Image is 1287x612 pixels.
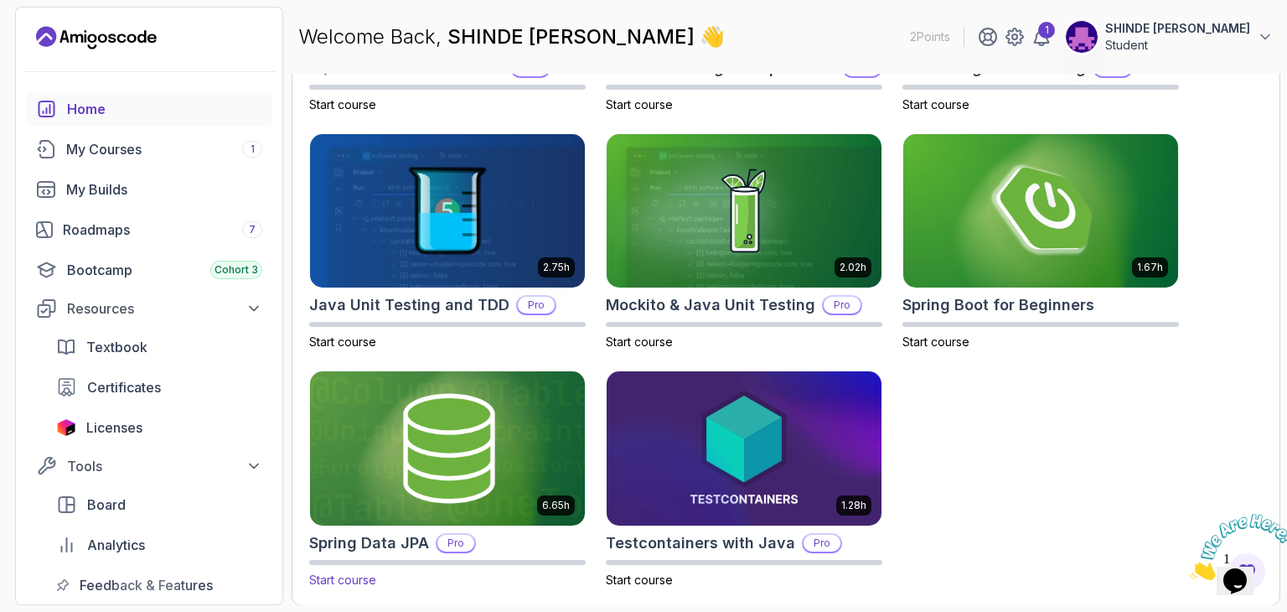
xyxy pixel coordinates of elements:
img: Java Unit Testing and TDD card [310,134,585,288]
p: Student [1105,37,1250,54]
button: Tools [26,451,272,481]
p: Pro [804,535,840,552]
span: Board [87,495,126,515]
a: courses [26,132,272,166]
a: Mockito & Java Unit Testing card2.02hMockito & Java Unit TestingProStart course [606,133,882,351]
a: 1 [1031,27,1052,47]
a: board [46,488,272,521]
div: Bootcamp [67,260,262,280]
p: Pro [824,297,861,314]
p: Pro [518,297,555,314]
p: 2 Points [910,29,950,45]
iframe: chat widget [1183,507,1287,587]
div: Tools [67,456,262,476]
img: Spring Data JPA card [303,368,592,530]
div: My Courses [66,139,262,159]
div: My Builds [66,179,262,200]
p: Welcome Back, [298,23,725,50]
img: Mockito & Java Unit Testing card [607,134,881,288]
img: Testcontainers with Java card [607,371,881,526]
h2: Java Unit Testing and TDD [309,293,509,317]
span: SHINDE [PERSON_NAME] [447,24,700,49]
img: Chat attention grabber [7,7,111,73]
button: Resources [26,293,272,324]
a: Spring Data JPA card6.65hSpring Data JPAProStart course [309,371,586,589]
span: Cohort 3 [214,263,258,277]
div: 1 [1038,22,1055,39]
p: 6.65h [542,499,570,512]
p: Pro [437,535,474,552]
span: 👋 [697,20,730,54]
span: 1 [251,143,255,156]
h2: Mockito & Java Unit Testing [606,293,815,317]
a: analytics [46,528,272,562]
a: roadmaps [26,213,272,246]
a: Landing page [36,24,157,51]
img: user profile image [1066,21,1098,53]
span: Feedback & Features [80,575,213,595]
h2: Spring Boot for Beginners [902,293,1094,317]
p: 1.67h [1137,261,1163,274]
a: builds [26,173,272,206]
p: SHINDE [PERSON_NAME] [1105,20,1250,37]
span: Analytics [87,535,145,555]
span: Start course [606,97,673,112]
a: Testcontainers with Java card1.28hTestcontainers with JavaProStart course [606,371,882,589]
span: Certificates [87,377,161,397]
span: Start course [902,97,969,112]
a: feedback [46,568,272,602]
a: Java Unit Testing and TDD card2.75hJava Unit Testing and TDDProStart course [309,133,586,351]
p: 2.75h [543,261,570,274]
p: 2.02h [840,261,866,274]
div: Home [67,99,262,119]
a: Spring Boot for Beginners card1.67hSpring Boot for BeginnersStart course [902,133,1179,351]
h2: Spring Data JPA [309,532,429,555]
a: licenses [46,411,272,444]
span: Start course [309,573,376,587]
span: Licenses [86,418,142,438]
a: certificates [46,371,272,404]
button: user profile imageSHINDE [PERSON_NAME]Student [1065,20,1274,54]
img: Spring Boot for Beginners card [903,134,1178,288]
span: 7 [249,223,256,236]
p: 1.28h [841,499,866,512]
span: Start course [606,573,673,587]
h2: Testcontainers with Java [606,532,795,555]
span: Start course [309,97,376,112]
span: Start course [902,335,969,349]
span: Textbook [86,337,147,357]
img: jetbrains icon [56,419,76,436]
span: Start course [309,335,376,349]
span: 1 [7,7,13,21]
div: Roadmaps [63,220,262,240]
a: textbook [46,330,272,364]
span: Start course [606,335,673,349]
a: bootcamp [26,253,272,287]
div: Resources [67,298,262,319]
a: home [26,92,272,126]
